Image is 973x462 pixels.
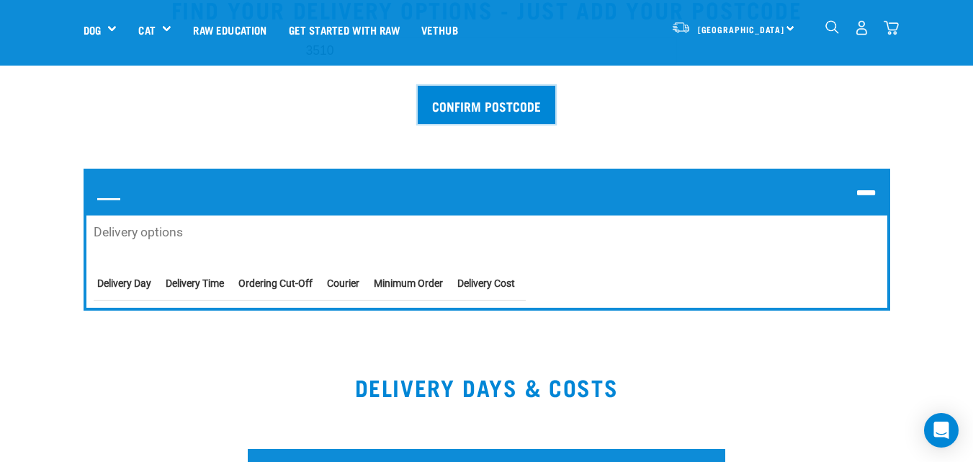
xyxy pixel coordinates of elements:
[94,223,880,241] p: Delivery options
[86,172,887,216] h2: —
[854,20,869,35] img: user.png
[457,277,515,289] strong: Delivery Cost
[411,1,469,58] a: Vethub
[278,1,411,58] a: Get started with Raw
[238,277,313,289] strong: Ordering Cut-Off
[138,22,155,38] a: Cat
[374,277,443,289] strong: Minimum Order
[924,413,959,448] div: Open Intercom Messenger
[84,22,101,38] a: Dog
[698,27,785,32] span: [GEOGRAPHIC_DATA]
[182,1,277,58] a: Raw Education
[884,20,899,35] img: home-icon@2x.png
[327,277,359,289] strong: Courier
[97,277,151,289] strong: Delivery Day
[825,20,839,34] img: home-icon-1@2x.png
[418,86,555,124] input: Confirm postcode
[166,277,224,289] strong: Delivery Time
[671,21,691,34] img: van-moving.png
